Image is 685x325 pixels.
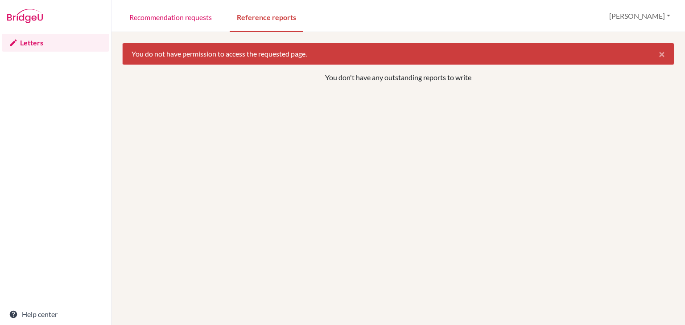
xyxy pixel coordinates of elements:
[230,1,303,32] a: Reference reports
[605,8,674,24] button: [PERSON_NAME]
[659,47,665,60] span: ×
[122,1,219,32] a: Recommendation requests
[122,43,674,65] div: You do not have permission to access the requested page.
[650,43,674,65] button: Close
[2,34,109,52] a: Letters
[175,72,622,83] p: You don't have any outstanding reports to write
[2,305,109,323] a: Help center
[7,9,43,23] img: Bridge-U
